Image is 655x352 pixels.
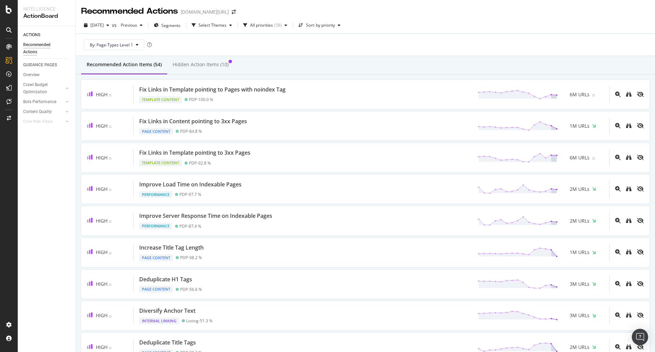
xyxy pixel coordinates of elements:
[626,155,631,160] div: binoculars
[186,318,213,323] div: Listing - 51.3 %
[23,118,53,125] div: Core Web Vitals
[637,91,644,97] div: eye-slash
[139,244,204,252] div: Increase Title Tag Length
[626,186,631,192] a: binoculars
[637,249,644,255] div: eye-slash
[626,312,631,318] div: binoculars
[626,91,631,97] div: binoculars
[189,160,211,166] div: PDP - 92.8 %
[118,22,137,28] span: Previous
[637,186,644,192] div: eye-slash
[139,223,172,229] div: Performance
[181,9,229,15] div: [DOMAIN_NAME][URL]
[81,20,112,31] button: [DATE]
[626,281,631,287] a: binoculars
[23,81,64,96] a: Crawl Budget Optimization
[96,281,107,287] span: High
[637,281,644,286] div: eye-slash
[570,312,589,319] span: 3M URLs
[139,286,173,293] div: Page Content
[109,347,112,349] img: Equal
[139,191,172,198] div: Performance
[23,61,71,69] a: GUIDANCE PAGES
[570,123,589,129] span: 1M URLs
[139,254,173,261] div: Page Content
[637,155,644,160] div: eye-slash
[626,344,631,350] a: binoculars
[250,23,273,27] div: All priorities
[626,123,631,129] a: binoculars
[179,224,201,229] div: PDP - 87.4 %
[626,123,631,128] div: binoculars
[241,20,290,31] button: All priorities(58)
[179,192,201,197] div: PDP - 97.7 %
[23,5,70,12] div: Intelligence
[139,307,195,315] div: Diversify Anchor Text
[90,42,133,48] span: By: Page-Types Level 1
[615,249,621,255] div: magnifying-glass-plus
[626,154,631,161] a: binoculars
[96,154,107,161] span: High
[570,154,589,161] span: 6M URLs
[570,217,589,224] span: 2M URLs
[87,61,162,68] div: Recommended Action Items (54)
[23,118,64,125] a: Core Web Vitals
[180,287,202,292] div: PDP - 56.6 %
[199,23,227,27] div: Select Themes
[109,94,112,96] img: Equal
[615,218,621,223] div: magnifying-glass-plus
[23,61,57,69] div: GUIDANCE PAGES
[637,312,644,318] div: eye-slash
[626,217,631,224] a: binoculars
[632,329,648,345] div: Open Intercom Messenger
[23,71,40,79] div: Overview
[109,284,112,286] img: Equal
[637,344,644,350] div: eye-slash
[626,218,631,223] div: binoculars
[96,344,107,350] span: High
[637,218,644,223] div: eye-slash
[274,23,282,27] div: ( 58 )
[23,71,71,79] a: Overview
[570,91,589,98] span: 6M URLs
[615,91,621,97] div: magnifying-glass-plus
[139,339,196,347] div: Deduplicate Title Tags
[232,10,236,14] div: arrow-right-arrow-left
[626,91,631,98] a: binoculars
[615,281,621,286] div: magnifying-glass-plus
[139,86,286,94] div: Fix Links in Template pointing to Pages with noindex Tag
[626,281,631,286] div: binoculars
[139,212,272,220] div: Improve Server Response Time on Indexable Pages
[23,98,56,105] div: Bots Performance
[96,91,107,98] span: High
[626,249,631,255] div: binoculars
[306,23,335,27] div: Sort: by priority
[615,186,621,192] div: magnifying-glass-plus
[637,123,644,128] div: eye-slash
[615,123,621,128] div: magnifying-glass-plus
[109,157,112,159] img: Equal
[180,129,202,134] div: PDP - 84.8 %
[23,98,64,105] a: Bots Performance
[615,344,621,350] div: magnifying-glass-plus
[626,186,631,192] div: binoculars
[139,181,242,188] div: Improve Load Time on Indexable Pages
[109,189,112,191] img: Equal
[139,318,179,324] div: Internal Linking
[23,12,70,20] div: ActionBoard
[109,252,112,254] img: Equal
[139,149,250,157] div: Fix Links in Template pointing to 3xx Pages
[23,31,40,39] div: ACTIONS
[96,123,107,129] span: High
[23,81,59,96] div: Crawl Budget Optimization
[626,312,631,319] a: binoculars
[296,20,343,31] button: Sort: by priority
[23,31,71,39] a: ACTIONS
[180,255,202,260] div: PDP - 98.2 %
[139,159,182,166] div: Template Content
[23,108,52,115] div: Content Quality
[570,281,589,287] span: 3M URLs
[23,41,71,56] a: Recommended Actions
[139,117,247,125] div: Fix Links in Content pointing to 3xx Pages
[615,155,621,160] div: magnifying-glass-plus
